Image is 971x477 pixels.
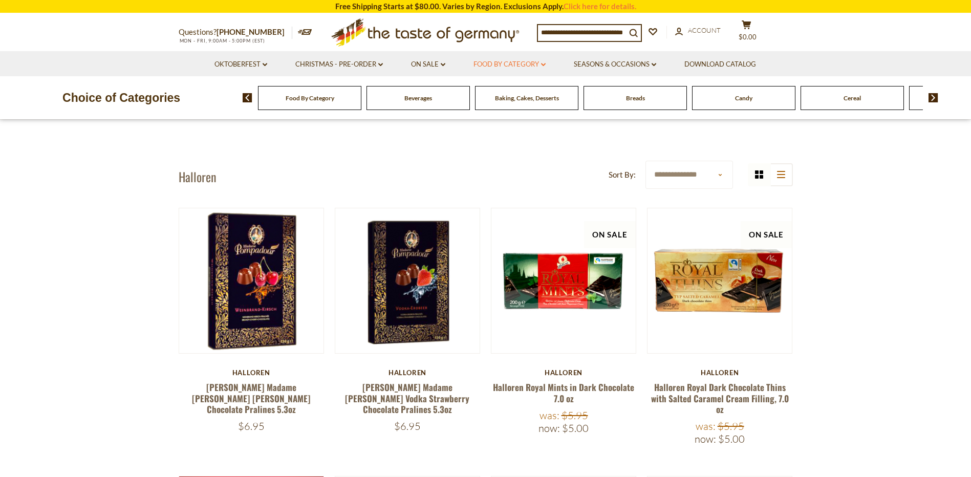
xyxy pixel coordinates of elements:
a: Candy [735,94,752,102]
a: [PERSON_NAME] Madame [PERSON_NAME] [PERSON_NAME] Chocolate Pralines 5.3oz [192,381,311,416]
label: Now: [695,432,716,445]
div: Halloren [179,368,325,377]
button: $0.00 [731,20,762,46]
img: Halloren [648,208,792,353]
span: Account [688,26,721,34]
a: Cereal [844,94,861,102]
a: Food By Category [473,59,546,70]
h1: Halloren [179,169,217,184]
span: $5.00 [718,432,745,445]
a: Christmas - PRE-ORDER [295,59,383,70]
a: On Sale [411,59,445,70]
a: [PHONE_NUMBER] [217,27,285,36]
a: Download Catalog [684,59,756,70]
a: Baking, Cakes, Desserts [495,94,559,102]
label: Now: [538,422,560,435]
a: Oktoberfest [214,59,267,70]
img: previous arrow [243,93,252,102]
label: Was: [540,409,559,422]
a: Account [675,25,721,36]
span: $0.00 [739,33,757,41]
div: Halloren [335,368,481,377]
img: Halloren [335,208,480,353]
label: Sort By: [609,168,636,181]
img: next arrow [929,93,938,102]
a: [PERSON_NAME] Madame [PERSON_NAME] Vodka Strawberry Chocolate Pralines 5.3oz [345,381,469,416]
div: Halloren [491,368,637,377]
img: Halloren [491,208,636,353]
span: $6.95 [238,420,265,432]
span: $5.00 [562,422,589,435]
span: $5.95 [718,420,744,432]
a: Seasons & Occasions [574,59,656,70]
div: Halloren [647,368,793,377]
a: Click here for details. [564,2,636,11]
img: Halloren [179,208,324,353]
label: Was: [696,420,716,432]
a: Beverages [404,94,432,102]
a: Food By Category [286,94,334,102]
span: $5.95 [562,409,588,422]
span: $6.95 [394,420,421,432]
a: Halloren Royal Dark Chocolate Thins with Salted Caramel Cream Filling, 7.0 oz [651,381,789,416]
span: MON - FRI, 9:00AM - 5:00PM (EST) [179,38,266,44]
p: Questions? [179,26,292,39]
a: Halloren Royal Mints in Dark Chocolate 7.0 oz [493,381,634,404]
a: Breads [626,94,645,102]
